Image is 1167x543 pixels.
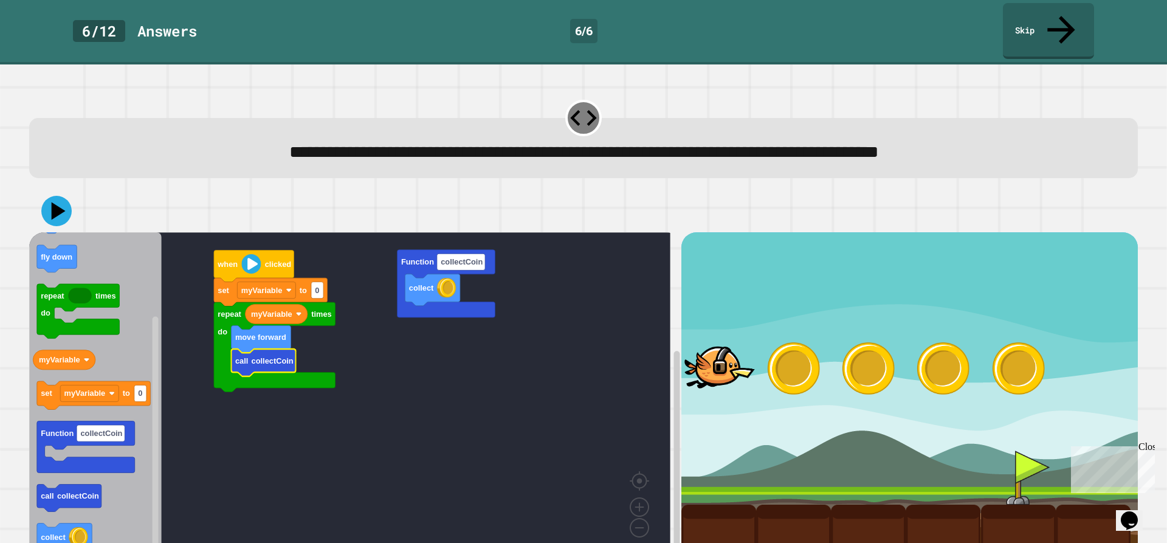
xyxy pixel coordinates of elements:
text: 0 [138,389,142,398]
text: do [41,309,50,318]
text: fly down [41,252,72,261]
text: myVariable [64,389,106,398]
text: call [235,356,248,365]
text: clicked [265,260,291,269]
text: collectCoin [80,429,122,438]
div: 6 / 12 [73,20,125,42]
iframe: chat widget [1116,494,1155,531]
text: collectCoin [57,492,99,501]
text: to [300,286,307,295]
iframe: chat widget [1066,441,1155,493]
text: Function [401,258,434,267]
text: when [217,260,238,269]
text: move forward [235,333,286,342]
div: Chat with us now!Close [5,5,84,77]
text: set [41,389,52,398]
a: Skip [1003,3,1094,59]
div: Answer s [137,20,197,42]
text: collectCoin [441,258,483,267]
div: 6 / 6 [570,19,597,43]
text: repeat [41,291,64,300]
text: to [123,389,130,398]
text: 0 [315,286,319,295]
text: times [311,310,331,319]
text: do [218,327,227,336]
text: collectCoin [252,356,294,365]
text: set [218,286,229,295]
text: collect [409,283,434,292]
text: collect [41,533,66,542]
text: times [95,291,115,300]
text: myVariable [241,286,283,295]
text: Function [41,429,74,438]
text: call [41,492,53,501]
text: myVariable [251,310,292,319]
text: myVariable [39,356,80,365]
text: repeat [218,310,241,319]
